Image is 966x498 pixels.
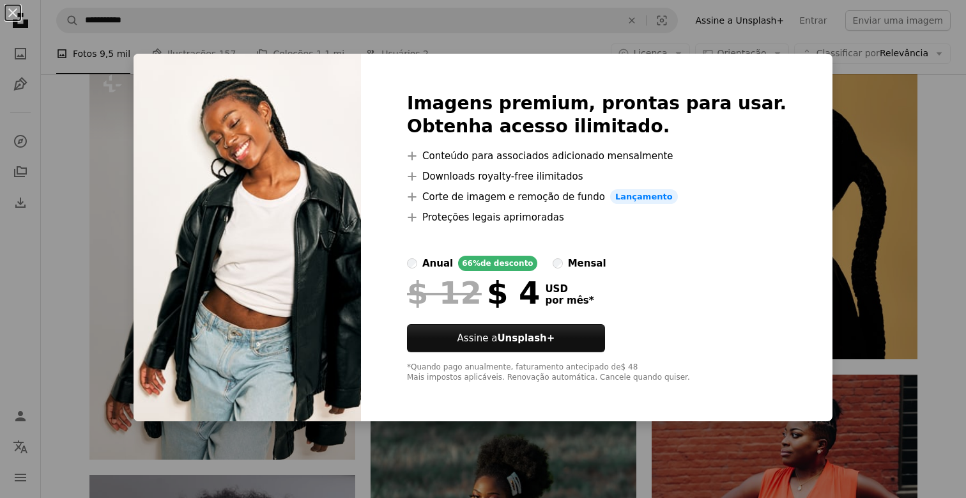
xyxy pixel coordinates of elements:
img: premium_photo-1698749344907-a4207ef21593 [134,54,361,422]
li: Downloads royalty-free ilimitados [407,169,786,184]
span: $ 12 [407,276,482,309]
div: $ 4 [407,276,540,309]
li: Conteúdo para associados adicionado mensalmente [407,148,786,164]
li: Corte de imagem e remoção de fundo [407,189,786,205]
span: Lançamento [610,189,678,205]
div: *Quando pago anualmente, faturamento antecipado de $ 48 Mais impostos aplicáveis. Renovação autom... [407,362,786,383]
strong: Unsplash+ [497,332,555,344]
button: Assine aUnsplash+ [407,324,605,352]
h2: Imagens premium, prontas para usar. Obtenha acesso ilimitado. [407,92,786,138]
input: anual66%de desconto [407,258,417,268]
li: Proteções legais aprimoradas [407,210,786,225]
div: mensal [568,256,606,271]
div: 66% de desconto [458,256,537,271]
div: anual [422,256,453,271]
span: por mês * [545,295,594,306]
span: USD [545,283,594,295]
input: mensal [553,258,563,268]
